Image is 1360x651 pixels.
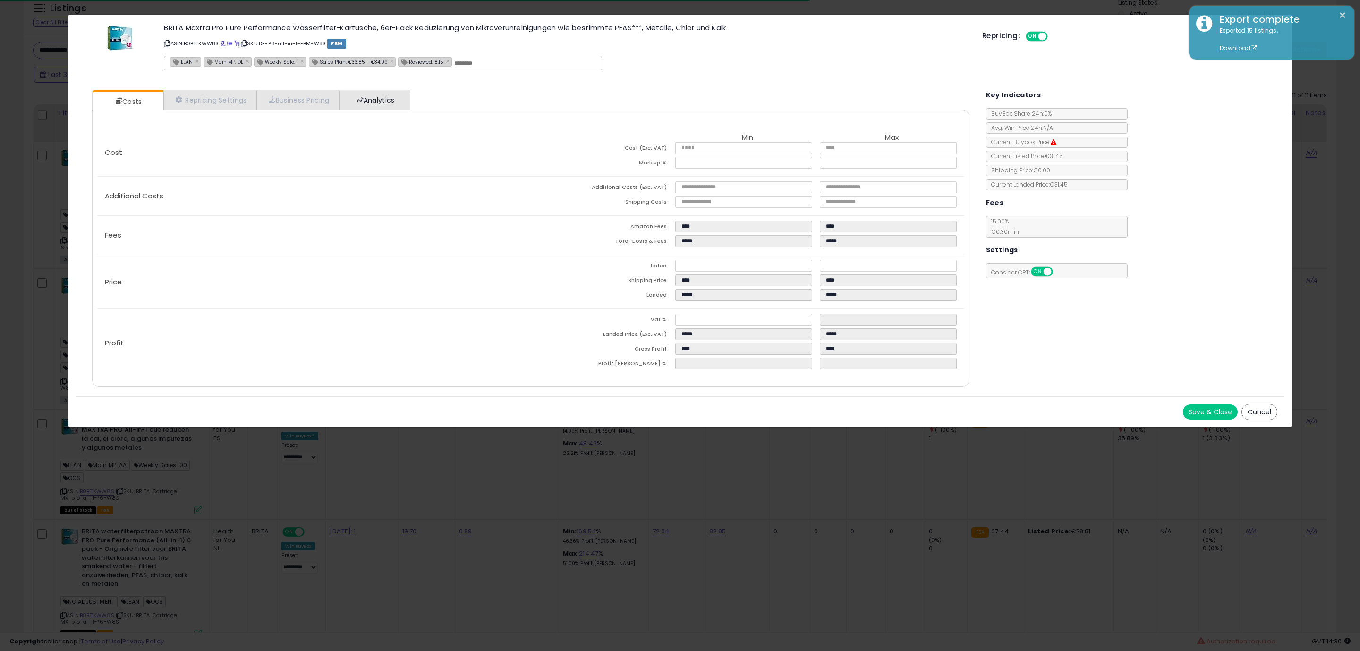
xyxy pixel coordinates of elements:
p: Fees [97,231,531,239]
span: Sales Plan: €33.85 - €34.99 [309,58,388,66]
a: × [446,57,451,65]
span: LEAN [170,58,193,66]
a: All offer listings [227,40,232,47]
p: ASIN: B0BT1KWW8S | SKU: DE-P6-all-in-1-FBM-W8S [164,36,968,51]
h5: Fees [986,197,1004,209]
a: × [195,57,201,65]
h5: Repricing: [982,32,1020,40]
span: OFF [1046,33,1062,41]
span: BuyBox Share 24h: 0% [986,110,1052,118]
span: Current Buybox Price: [986,138,1056,146]
h5: Settings [986,244,1018,256]
button: Cancel [1241,404,1277,420]
p: Profit [97,339,531,347]
th: Min [675,134,820,142]
button: Save & Close [1183,404,1238,420]
div: Exported 15 listings. [1213,26,1347,53]
a: Download [1220,44,1257,52]
p: Cost [97,149,531,156]
h5: Key Indicators [986,89,1041,101]
span: Consider CPT: [986,268,1065,276]
td: Landed Price (Exc. VAT) [531,328,675,343]
td: Mark up % [531,157,675,171]
span: ON [1027,33,1038,41]
td: Profit [PERSON_NAME] % [531,358,675,372]
span: Current Landed Price: €31.45 [986,180,1068,188]
a: × [246,57,251,65]
img: 41+yo8-FA5L._SL60_.jpg [106,24,134,52]
td: Shipping Costs [531,196,675,211]
span: Shipping Price: €0.00 [986,166,1050,174]
a: × [300,57,306,65]
td: Amazon Fees [531,221,675,235]
span: ON [1032,268,1044,276]
a: BuyBox page [221,40,226,47]
span: Main MP: DE [204,58,243,66]
span: Current Listed Price: €31.45 [986,152,1063,160]
td: Gross Profit [531,343,675,358]
td: Landed [531,289,675,304]
a: Repricing Settings [163,90,257,110]
a: Costs [93,92,162,111]
span: Avg. Win Price 24h: N/A [986,124,1053,132]
p: Price [97,278,531,286]
i: Suppressed Buy Box [1051,139,1056,145]
a: Analytics [339,90,409,110]
div: Export complete [1213,13,1347,26]
td: Total Costs & Fees [531,235,675,250]
p: Additional Costs [97,192,531,200]
a: × [390,57,396,65]
td: Additional Costs (Exc. VAT) [531,181,675,196]
td: Listed [531,260,675,274]
span: 15.00 % [986,217,1019,236]
td: Shipping Price [531,274,675,289]
td: Cost (Exc. VAT) [531,142,675,157]
span: Weekly Sale: 1 [255,58,298,66]
button: × [1339,9,1346,21]
td: Vat % [531,314,675,328]
a: Business Pricing [257,90,340,110]
a: Your listing only [234,40,239,47]
th: Max [820,134,964,142]
span: FBM [327,39,346,49]
span: €0.30 min [986,228,1019,236]
h3: BRITA Maxtra Pro Pure Performance Wasserfilter-Kartusche, 6er-Pack Reduzierung von Mikroverunrein... [164,24,968,31]
span: OFF [1051,268,1066,276]
span: Reviewed: 8.15 [399,58,443,66]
